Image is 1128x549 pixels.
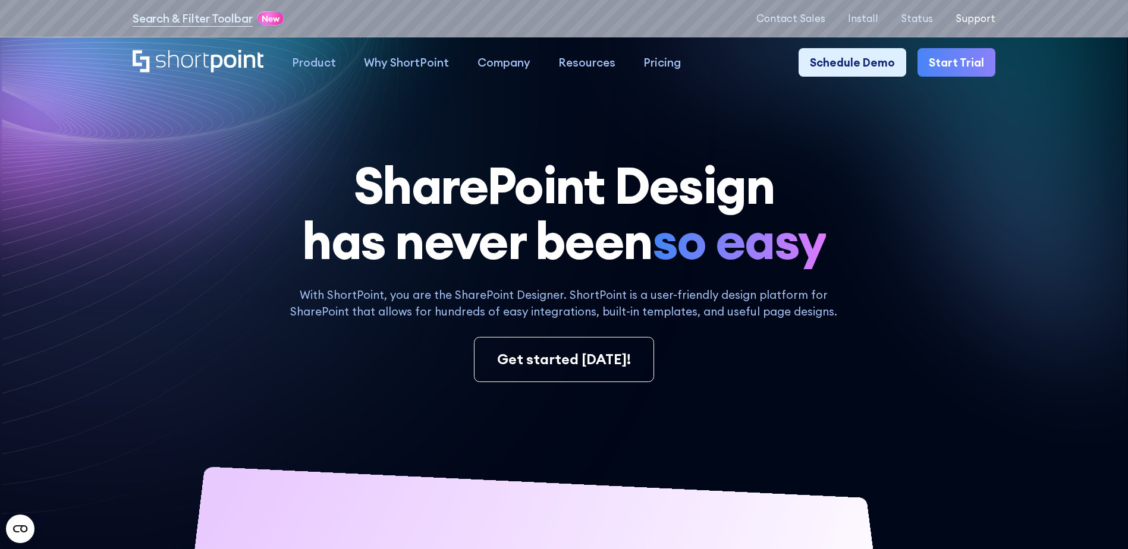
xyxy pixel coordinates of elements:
div: Company [477,54,530,71]
a: Company [463,48,544,76]
a: Install [848,12,878,24]
a: Pricing [630,48,695,76]
a: Start Trial [918,48,995,76]
a: Status [901,12,933,24]
div: Why ShortPoint [364,54,449,71]
a: Schedule Demo [799,48,906,76]
div: Resources [558,54,615,71]
a: Get started [DATE]! [474,337,654,382]
div: Get started [DATE]! [497,349,631,370]
div: Product [292,54,336,71]
a: Resources [544,48,629,76]
div: Pricing [643,54,681,71]
h1: SharePoint Design has never been [133,158,995,270]
a: Product [278,48,350,76]
iframe: Chat Widget [1069,492,1128,549]
a: Search & Filter Toolbar [133,10,253,27]
p: With ShortPoint, you are the SharePoint Designer. ShortPoint is a user-friendly design platform f... [278,286,849,320]
span: so easy [652,213,826,269]
a: Why ShortPoint [350,48,463,76]
a: Home [133,50,264,74]
a: Support [956,12,995,24]
button: Open CMP widget [6,515,34,543]
a: Contact Sales [756,12,825,24]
